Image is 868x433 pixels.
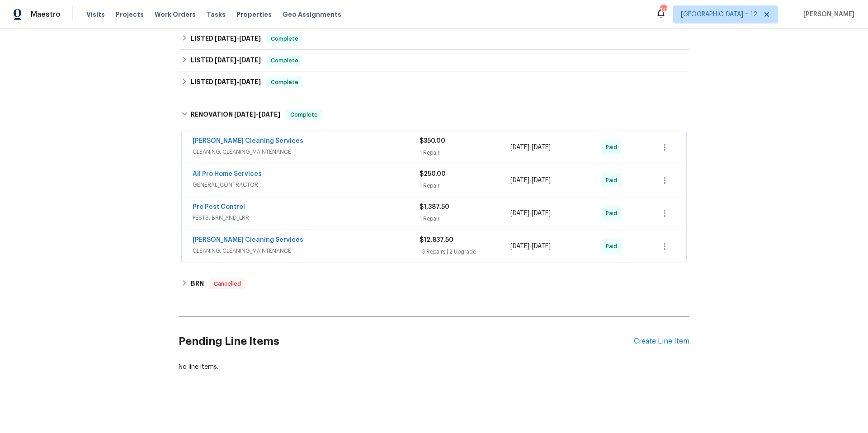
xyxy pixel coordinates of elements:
span: [DATE] [532,210,551,216]
span: GENERAL_CONTRACTOR [193,180,420,189]
span: Visits [86,10,105,19]
div: LISTED [DATE]-[DATE]Complete [179,71,689,93]
span: $1,387.50 [420,204,449,210]
span: Complete [267,34,302,43]
h6: BRN [191,278,204,289]
span: CLEANING, CLEANING_MAINTENANCE [193,246,420,255]
span: $250.00 [420,171,446,177]
span: [DATE] [510,144,529,151]
span: - [510,143,551,152]
a: [PERSON_NAME] Cleaning Services [193,237,303,243]
div: 13 Repairs | 2 Upgrade [420,247,510,256]
div: RENOVATION [DATE]-[DATE]Complete [179,100,689,129]
h2: Pending Line Items [179,320,634,362]
div: 131 [660,5,666,14]
div: No line items. [179,362,689,372]
span: Cancelled [210,279,245,288]
span: [DATE] [532,144,551,151]
span: - [215,57,261,63]
span: [DATE] [215,57,236,63]
a: [PERSON_NAME] Cleaning Services [193,138,303,144]
span: [DATE] [532,177,551,184]
span: Paid [606,209,621,218]
span: [DATE] [510,177,529,184]
a: All Pro Home Services [193,171,262,177]
div: 1 Repair [420,181,510,190]
span: - [510,242,551,251]
span: - [234,111,280,118]
span: [DATE] [532,243,551,249]
span: [DATE] [510,210,529,216]
a: Pro Pest Control [193,204,245,210]
span: $350.00 [420,138,445,144]
span: Properties [236,10,272,19]
span: CLEANING, CLEANING_MAINTENANCE [193,147,420,156]
span: Complete [267,56,302,65]
span: Paid [606,143,621,152]
span: - [215,79,261,85]
span: - [510,209,551,218]
span: [DATE] [215,35,236,42]
span: [PERSON_NAME] [800,10,854,19]
span: [DATE] [239,35,261,42]
h6: LISTED [191,33,261,44]
span: [DATE] [215,79,236,85]
span: - [510,176,551,185]
span: Paid [606,176,621,185]
h6: LISTED [191,77,261,88]
span: [DATE] [259,111,280,118]
span: Paid [606,242,621,251]
span: Geo Assignments [283,10,341,19]
span: Complete [287,110,321,119]
div: Create Line Item [634,337,689,346]
span: Work Orders [155,10,196,19]
div: 1 Repair [420,148,510,157]
div: LISTED [DATE]-[DATE]Complete [179,28,689,50]
h6: RENOVATION [191,109,280,120]
span: Complete [267,78,302,87]
span: PESTS, BRN_AND_LRR [193,213,420,222]
span: $12,837.50 [420,237,453,243]
span: [DATE] [510,243,529,249]
div: BRN Cancelled [179,273,689,295]
div: 1 Repair [420,214,510,223]
span: Tasks [207,11,226,18]
span: - [215,35,261,42]
span: [DATE] [234,111,256,118]
span: [DATE] [239,57,261,63]
div: LISTED [DATE]-[DATE]Complete [179,50,689,71]
span: [DATE] [239,79,261,85]
span: Projects [116,10,144,19]
span: [GEOGRAPHIC_DATA] + 12 [681,10,757,19]
span: Maestro [31,10,61,19]
h6: LISTED [191,55,261,66]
